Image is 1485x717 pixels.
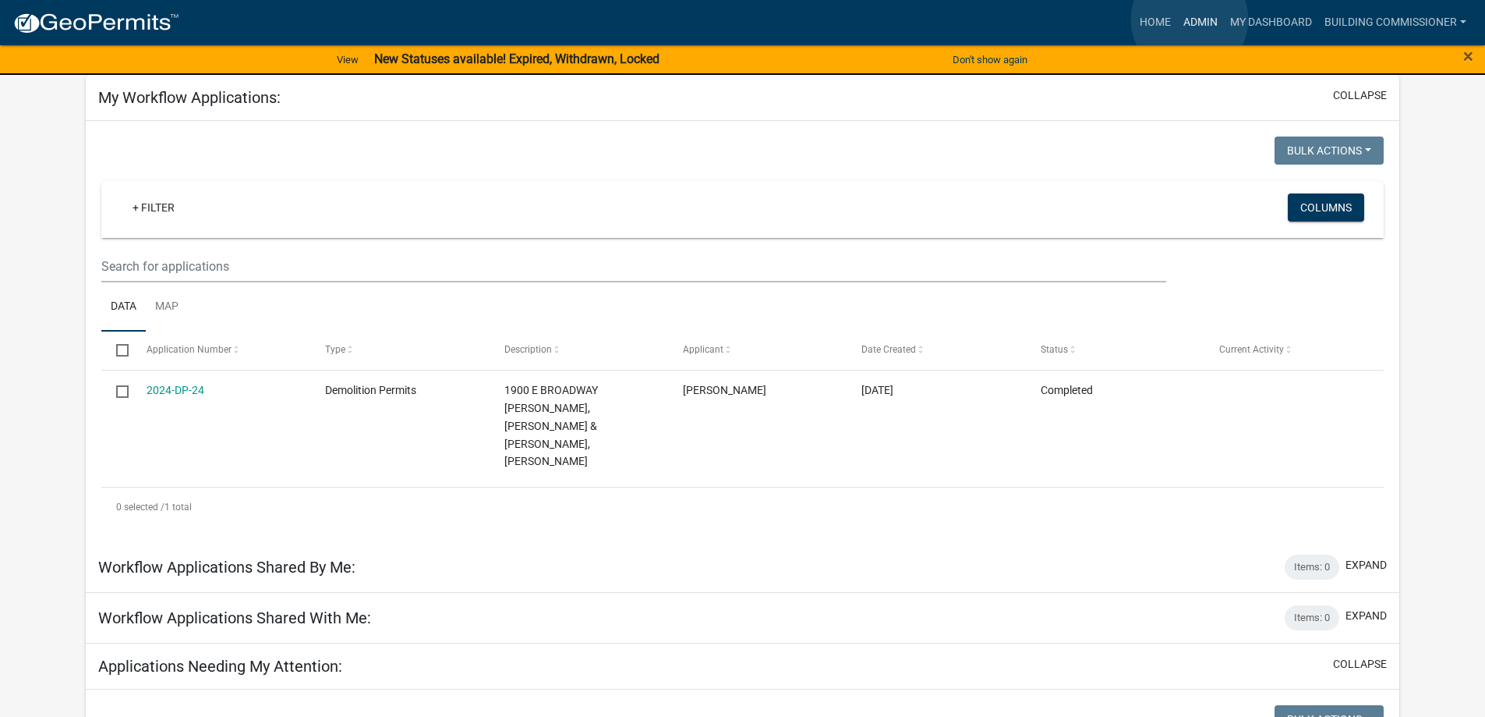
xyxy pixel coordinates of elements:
[1026,332,1204,369] datatable-header-cell: Status
[116,502,164,513] span: 0 selected /
[861,344,916,355] span: Date Created
[683,344,723,355] span: Applicant
[98,88,281,107] h5: My Workflow Applications:
[146,282,188,332] a: Map
[946,47,1034,73] button: Don't show again
[1285,605,1339,630] div: Items: 0
[1133,8,1177,37] a: Home
[847,332,1025,369] datatable-header-cell: Date Created
[1219,344,1284,355] span: Current Activity
[1463,45,1473,67] span: ×
[1318,8,1473,37] a: Building Commissioner
[1275,137,1384,165] button: Bulk Actions
[1285,555,1339,580] div: Items: 0
[1041,384,1093,396] span: Completed
[489,332,667,369] datatable-header-cell: Description
[310,332,489,369] datatable-header-cell: Type
[668,332,847,369] datatable-header-cell: Applicant
[861,384,893,396] span: 02/15/2024
[325,344,345,355] span: Type
[98,657,342,676] h5: Applications Needing My Attention:
[331,47,365,73] a: View
[101,332,131,369] datatable-header-cell: Select
[86,121,1399,542] div: collapse
[504,384,598,467] span: 1900 E BROADWAY Bautista, Jose M Ramirez & Cortes, Jose E Ramirez
[1345,608,1387,624] button: expand
[1177,8,1224,37] a: Admin
[1224,8,1318,37] a: My Dashboard
[1345,557,1387,573] button: expand
[1463,47,1473,66] button: Close
[98,558,355,577] h5: Workflow Applications Shared By Me:
[147,344,232,355] span: Application Number
[683,384,766,396] span: Rob Rennewanz
[101,250,1165,282] input: Search for applications
[1333,87,1387,104] button: collapse
[98,609,371,627] h5: Workflow Applications Shared With Me:
[132,332,310,369] datatable-header-cell: Application Number
[120,193,187,222] a: + Filter
[374,51,659,66] strong: New Statuses available! Expired, Withdrawn, Locked
[1204,332,1383,369] datatable-header-cell: Current Activity
[147,384,204,396] a: 2024-DP-24
[1288,193,1364,222] button: Columns
[101,282,146,332] a: Data
[504,344,552,355] span: Description
[101,488,1384,527] div: 1 total
[1041,344,1068,355] span: Status
[1333,656,1387,673] button: collapse
[325,384,416,396] span: Demolition Permits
